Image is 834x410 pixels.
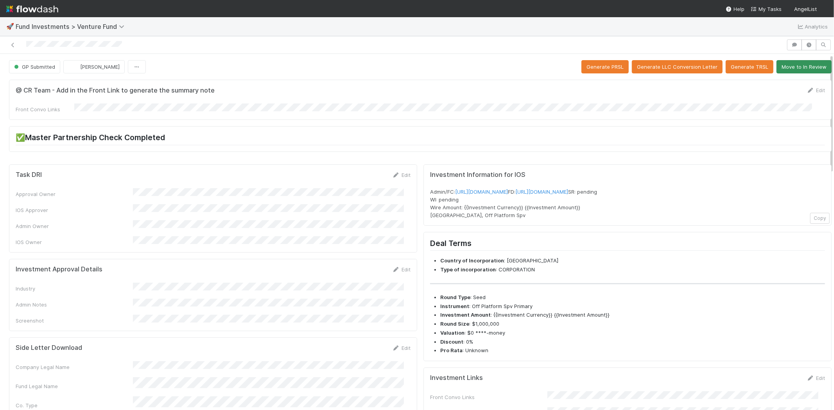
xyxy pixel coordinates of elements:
[440,339,463,345] strong: Discount
[6,23,14,30] span: 🚀
[16,266,102,273] h5: Investment Approval Details
[16,23,128,30] span: Fund Investments > Venture Fund
[16,206,133,214] div: IOS Approver
[13,64,55,70] span: GP Submitted
[16,105,74,113] div: Front Convo Links
[430,171,825,179] h5: Investment Information for IOS
[440,266,825,274] li: : CORPORATION
[632,60,723,73] button: Generate LLC Conversion Letter
[440,257,825,265] li: : [GEOGRAPHIC_DATA]
[807,375,825,381] a: Edit
[440,312,491,318] strong: Investment Amount
[440,338,825,346] li: : 0%
[820,5,828,13] img: avatar_1a1d5361-16dd-4910-a949-020dcd9f55a3.png
[16,363,133,371] div: Company Legal Name
[16,87,215,94] h5: @ CR Team - Add in the Front Link to generate the summary note
[440,321,469,327] strong: Round Size
[440,257,504,264] strong: Country of Incorporation
[810,213,830,224] button: Copy
[16,317,133,324] div: Screenshot
[726,60,773,73] button: Generate TRSL
[16,222,133,230] div: Admin Owner
[16,382,133,390] div: Fund Legal Name
[392,345,411,351] a: Edit
[16,190,133,198] div: Approval Owner
[440,320,825,328] li: : $1,000,000
[751,6,782,12] span: My Tasks
[794,6,817,12] span: AngelList
[430,374,483,382] h5: Investment Links
[777,60,832,73] button: Move to In Review
[440,330,465,336] strong: Valuation
[16,401,133,409] div: Co. Type
[80,64,120,70] span: [PERSON_NAME]
[16,301,133,308] div: Admin Notes
[440,303,825,310] li: : Off Platform Spv Primary
[751,5,782,13] a: My Tasks
[9,60,60,73] button: GP Submitted
[70,63,78,71] img: avatar_f2899df2-d2b9-483b-a052-ca3b1db2e5e2.png
[440,266,496,273] strong: Type of incorporation
[455,189,508,195] a: [URL][DOMAIN_NAME]
[726,5,744,13] div: Help
[440,294,470,300] strong: Round Type
[16,344,82,352] h5: Side Letter Download
[797,22,828,31] a: Analytics
[6,2,58,16] img: logo-inverted-e16ddd16eac7371096b0.svg
[430,393,547,401] div: Front Convo Links
[430,189,597,218] span: Admin/FC: FD: SR: pending WI: pending Wire Amount: {{Investment Currency}} {{Investment Amount}} ...
[16,171,42,179] h5: Task DRI
[440,303,469,309] strong: Instrument
[16,133,825,145] h2: ✅Master Partnership Check Completed
[440,311,825,319] li: : {{Investment Currency}} {{Investment Amount}}
[581,60,629,73] button: Generate PRSL
[440,347,825,355] li: : Unknown
[440,294,825,301] li: : Seed
[63,60,125,73] button: [PERSON_NAME]
[392,172,411,178] a: Edit
[16,238,133,246] div: IOS Owner
[440,347,463,353] strong: Pro Rata
[16,285,133,292] div: Industry
[392,266,411,273] a: Edit
[807,87,825,93] a: Edit
[430,239,825,251] h2: Deal Terms
[515,189,568,195] a: [URL][DOMAIN_NAME]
